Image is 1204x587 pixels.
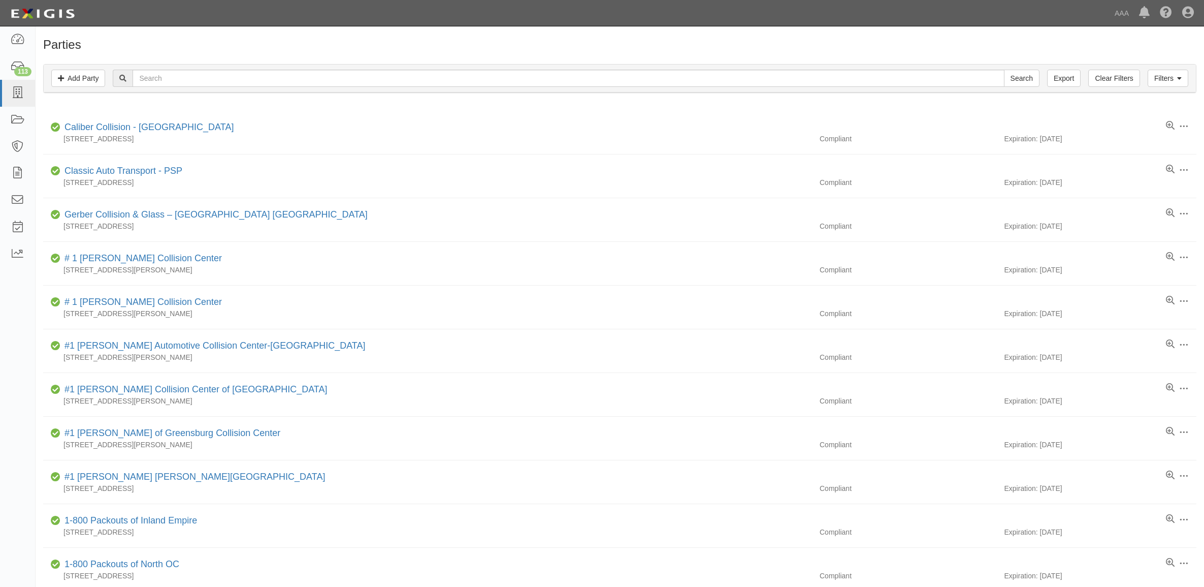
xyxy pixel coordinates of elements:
div: Compliant [812,571,1004,581]
input: Search [1004,70,1039,87]
div: Expiration: [DATE] [1004,352,1197,362]
div: Expiration: [DATE] [1004,177,1197,188]
div: Compliant [812,308,1004,319]
div: [STREET_ADDRESS][PERSON_NAME] [43,308,812,319]
a: #1 [PERSON_NAME] [PERSON_NAME][GEOGRAPHIC_DATA] [64,472,325,482]
div: Compliant [812,134,1004,144]
div: Caliber Collision - Gainesville [60,121,234,134]
div: [STREET_ADDRESS][PERSON_NAME] [43,396,812,406]
div: Compliant [812,352,1004,362]
div: [STREET_ADDRESS] [43,571,812,581]
i: Compliant [51,255,60,262]
a: # 1 [PERSON_NAME] Collision Center [64,253,222,263]
i: Compliant [51,168,60,175]
div: Compliant [812,527,1004,537]
img: logo-5460c22ac91f19d4615b14bd174203de0afe785f0fc80cf4dbbc73dc1793850b.png [8,5,78,23]
a: Add Party [51,70,105,87]
a: Gerber Collision & Glass – [GEOGRAPHIC_DATA] [GEOGRAPHIC_DATA] [64,209,368,220]
div: [STREET_ADDRESS][PERSON_NAME] [43,440,812,450]
a: Clear Filters [1088,70,1140,87]
i: Compliant [51,386,60,393]
a: Caliber Collision - [GEOGRAPHIC_DATA] [64,122,234,132]
a: # 1 [PERSON_NAME] Collision Center [64,297,222,307]
div: #1 Cochran of Greensburg Collision Center [60,427,280,440]
div: Expiration: [DATE] [1004,265,1197,275]
a: #1 [PERSON_NAME] Automotive Collision Center-[GEOGRAPHIC_DATA] [64,341,366,351]
a: View results summary [1166,296,1175,306]
input: Search [133,70,1004,87]
a: Export [1047,70,1081,87]
div: [STREET_ADDRESS] [43,483,812,493]
div: # 1 Cochran Collision Center [60,252,222,265]
i: Compliant [51,343,60,350]
div: Compliant [812,440,1004,450]
i: Help Center - Complianz [1160,7,1172,19]
a: Classic Auto Transport - PSP [64,166,182,176]
i: Compliant [51,561,60,568]
i: Compliant [51,474,60,481]
div: #1 Cochran Robinson Township [60,471,325,484]
div: # 1 Cochran Collision Center [60,296,222,309]
div: Expiration: [DATE] [1004,308,1197,319]
div: Expiration: [DATE] [1004,527,1197,537]
h1: Parties [43,38,1196,51]
div: [STREET_ADDRESS][PERSON_NAME] [43,352,812,362]
a: View results summary [1166,471,1175,481]
a: View results summary [1166,427,1175,437]
div: Classic Auto Transport - PSP [60,165,182,178]
div: [STREET_ADDRESS][PERSON_NAME] [43,265,812,275]
a: View results summary [1166,165,1175,175]
div: 113 [14,67,31,76]
a: View results summary [1166,339,1175,350]
div: Compliant [812,221,1004,231]
a: 1-800 Packouts of North OC [64,559,179,569]
div: Compliant [812,177,1004,188]
a: View results summary [1166,558,1175,568]
div: 1-800 Packouts of Inland Empire [60,514,197,528]
a: 1-800 Packouts of Inland Empire [64,515,197,526]
a: View results summary [1166,514,1175,524]
i: Compliant [51,211,60,219]
a: View results summary [1166,121,1175,131]
div: [STREET_ADDRESS] [43,177,812,188]
div: 1-800 Packouts of North OC [60,558,179,571]
a: AAA [1110,3,1134,23]
i: Compliant [51,430,60,437]
a: #1 [PERSON_NAME] of Greensburg Collision Center [64,428,280,438]
i: Compliant [51,124,60,131]
div: Expiration: [DATE] [1004,134,1197,144]
div: Expiration: [DATE] [1004,571,1197,581]
div: [STREET_ADDRESS] [43,221,812,231]
div: Expiration: [DATE] [1004,440,1197,450]
div: [STREET_ADDRESS] [43,134,812,144]
div: Expiration: [DATE] [1004,483,1197,493]
div: Compliant [812,483,1004,493]
div: [STREET_ADDRESS] [43,527,812,537]
a: View results summary [1166,208,1175,219]
div: Expiration: [DATE] [1004,396,1197,406]
a: View results summary [1166,252,1175,262]
a: #1 [PERSON_NAME] Collision Center of [GEOGRAPHIC_DATA] [64,384,328,394]
div: Compliant [812,396,1004,406]
i: Compliant [51,517,60,524]
i: Compliant [51,299,60,306]
div: Compliant [812,265,1004,275]
a: View results summary [1166,383,1175,393]
div: #1 Cochran Automotive Collision Center-Monroeville [60,339,366,353]
div: Gerber Collision & Glass – Houston Brighton [60,208,368,222]
div: #1 Cochran Collision Center of Greensburg [60,383,328,396]
div: Expiration: [DATE] [1004,221,1197,231]
a: Filters [1148,70,1188,87]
